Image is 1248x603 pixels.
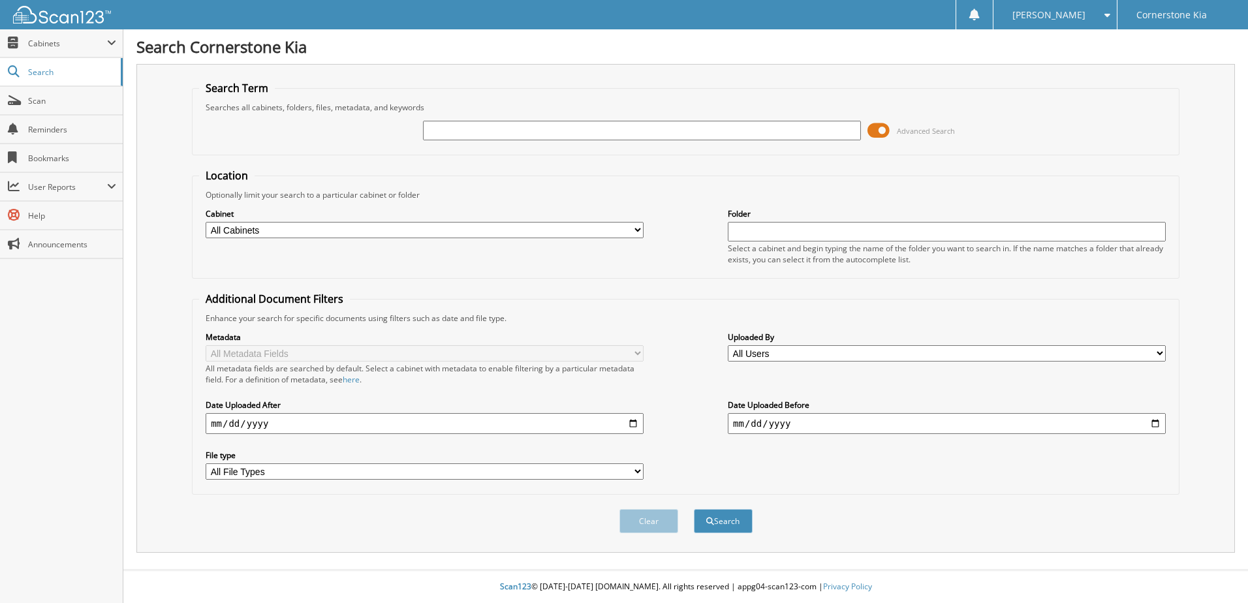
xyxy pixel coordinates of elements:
legend: Additional Document Filters [199,292,350,306]
label: Cabinet [206,208,644,219]
img: scan123-logo-white.svg [13,6,111,23]
div: Searches all cabinets, folders, files, metadata, and keywords [199,102,1172,113]
a: Privacy Policy [823,581,872,592]
a: here [343,374,360,385]
h1: Search Cornerstone Kia [136,36,1235,57]
span: Search [28,67,114,78]
span: [PERSON_NAME] [1012,11,1085,19]
span: Scan [28,95,116,106]
label: File type [206,450,644,461]
label: Metadata [206,332,644,343]
input: end [728,413,1166,434]
span: Advanced Search [897,126,955,136]
div: Enhance your search for specific documents using filters such as date and file type. [199,313,1172,324]
input: start [206,413,644,434]
div: © [DATE]-[DATE] [DOMAIN_NAME]. All rights reserved | appg04-scan123-com | [123,571,1248,603]
label: Folder [728,208,1166,219]
span: Cabinets [28,38,107,49]
span: Reminders [28,124,116,135]
span: User Reports [28,181,107,193]
div: Select a cabinet and begin typing the name of the folder you want to search in. If the name match... [728,243,1166,265]
span: Announcements [28,239,116,250]
label: Date Uploaded After [206,399,644,410]
span: Bookmarks [28,153,116,164]
span: Scan123 [500,581,531,592]
legend: Search Term [199,81,275,95]
span: Cornerstone Kia [1136,11,1207,19]
label: Uploaded By [728,332,1166,343]
legend: Location [199,168,255,183]
span: Help [28,210,116,221]
button: Clear [619,509,678,533]
label: Date Uploaded Before [728,399,1166,410]
div: All metadata fields are searched by default. Select a cabinet with metadata to enable filtering b... [206,363,644,385]
div: Optionally limit your search to a particular cabinet or folder [199,189,1172,200]
button: Search [694,509,753,533]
